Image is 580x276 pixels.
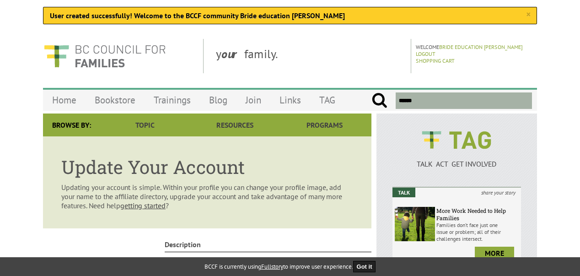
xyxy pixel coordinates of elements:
[61,155,353,179] h1: Update Your Account
[120,201,166,210] a: getting started
[526,10,530,19] a: ×
[86,89,145,111] a: Bookstore
[43,136,371,228] article: Updating your account is simple. Within your profile you can change your profile image, add your ...
[392,150,521,168] a: TALK ACT GET INVOLVED
[353,261,376,272] button: Got it
[476,188,521,197] i: share your story
[261,263,283,271] a: Fullstory
[371,92,387,109] input: Submit
[415,123,498,157] img: BCCF's TAG Logo
[416,50,435,57] a: Logout
[436,222,519,242] p: Families don’t face just one issue or problem; all of their challenges intersect.
[145,89,200,111] a: Trainings
[392,188,415,197] em: Talk
[270,89,310,111] a: Links
[190,114,279,136] a: Resources
[280,114,370,136] a: Programs
[416,57,455,64] a: Shopping Cart
[200,89,236,111] a: Blog
[416,43,534,50] p: Welcome
[43,7,537,24] div: User created successfully! Welcome to the BCCF community Bride education [PERSON_NAME]
[165,240,372,252] h4: Description
[209,39,411,73] div: y family.
[310,89,344,111] a: TAG
[100,114,190,136] a: Topic
[43,89,86,111] a: Home
[439,43,523,50] a: Bride education [PERSON_NAME]
[221,46,244,61] strong: our
[236,89,270,111] a: Join
[436,207,519,222] h6: More Work Needed to Help Families
[43,114,100,136] div: Browse By:
[475,247,514,260] a: more
[392,159,521,168] p: TALK ACT GET INVOLVED
[43,39,166,73] img: BC Council for FAMILIES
